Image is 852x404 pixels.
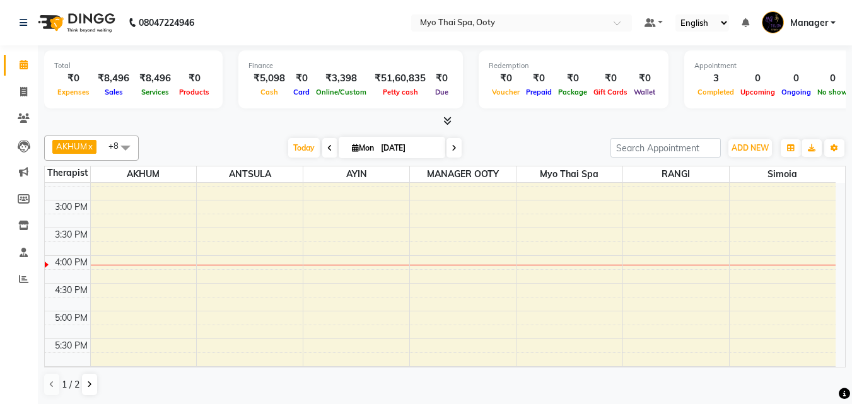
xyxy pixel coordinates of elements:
div: ₹5,098 [248,71,290,86]
input: Search Appointment [610,138,721,158]
span: Due [432,88,452,96]
span: Services [138,88,172,96]
span: Mon [349,143,377,153]
div: 3:30 PM [52,228,90,241]
div: ₹0 [631,71,658,86]
div: ₹0 [176,71,213,86]
div: ₹0 [431,71,453,86]
span: Expenses [54,88,93,96]
div: 3:00 PM [52,200,90,214]
div: 0 [737,71,778,86]
div: 4:00 PM [52,256,90,269]
div: ₹0 [489,71,523,86]
span: ADD NEW [732,143,769,153]
div: ₹0 [590,71,631,86]
div: ₹0 [523,71,555,86]
div: ₹0 [54,71,93,86]
span: RANGI [623,166,729,182]
div: 4:30 PM [52,284,90,297]
span: AKHUM [56,141,87,151]
div: 6:00 PM [52,367,90,380]
span: Online/Custom [313,88,370,96]
span: 1 / 2 [62,378,79,391]
span: Wallet [631,88,658,96]
span: +8 [108,141,128,151]
span: Card [290,88,313,96]
div: Appointment [694,61,851,71]
span: Cash [257,88,281,96]
div: ₹51,60,835 [370,71,431,86]
img: logo [32,5,119,40]
div: ₹8,496 [134,71,176,86]
span: Completed [694,88,737,96]
span: Gift Cards [590,88,631,96]
button: ADD NEW [728,139,772,157]
span: No show [814,88,851,96]
div: Redemption [489,61,658,71]
span: Package [555,88,590,96]
span: Prepaid [523,88,555,96]
span: Myo Thai Spa [516,166,622,182]
div: Total [54,61,213,71]
div: 5:00 PM [52,311,90,325]
span: Ongoing [778,88,814,96]
img: Manager [762,11,784,33]
span: Manager [790,16,828,30]
div: ₹0 [555,71,590,86]
div: 5:30 PM [52,339,90,352]
span: MANAGER OOTY [410,166,516,182]
span: Products [176,88,213,96]
div: 3 [694,71,737,86]
div: ₹0 [290,71,313,86]
div: 0 [778,71,814,86]
span: AYIN [303,166,409,182]
span: AKHUM [91,166,197,182]
span: Today [288,138,320,158]
a: x [87,141,93,151]
div: Therapist [45,166,90,180]
div: 0 [814,71,851,86]
span: ANTSULA [197,166,303,182]
div: ₹3,398 [313,71,370,86]
span: Upcoming [737,88,778,96]
span: Sales [102,88,126,96]
div: ₹8,496 [93,71,134,86]
span: Petty cash [380,88,421,96]
div: Finance [248,61,453,71]
span: Voucher [489,88,523,96]
input: 2025-09-01 [377,139,440,158]
span: simoia [730,166,836,182]
b: 08047224946 [139,5,194,40]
